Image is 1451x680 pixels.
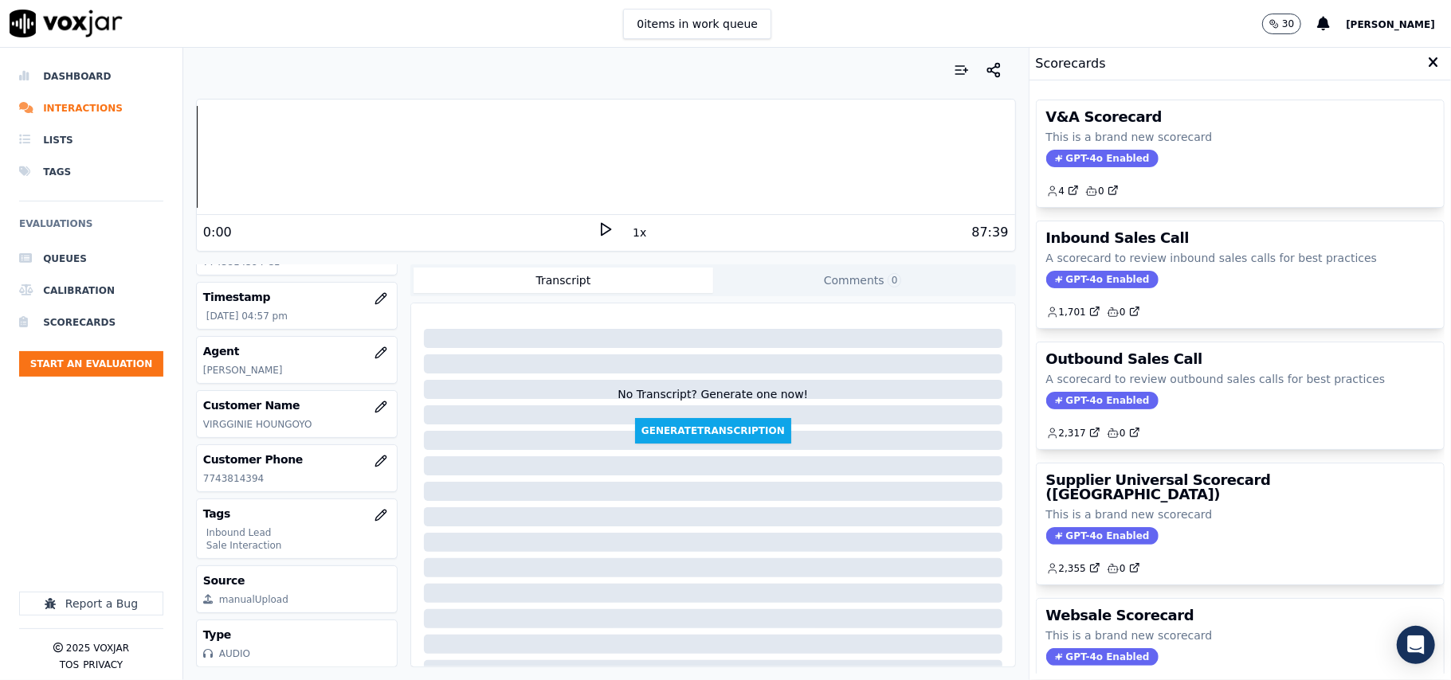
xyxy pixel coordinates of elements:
a: 0 [1085,185,1119,197]
h3: Customer Name [203,397,390,413]
h3: Timestamp [203,289,390,305]
h3: Agent [203,343,390,359]
p: This is a brand new scorecard [1046,506,1434,522]
button: [PERSON_NAME] [1346,14,1451,33]
a: 0 [1107,427,1140,440]
p: Inbound Lead [206,526,390,539]
button: 30 [1262,14,1301,34]
button: Start an Evaluation [19,351,163,377]
span: 0 [888,273,902,287]
p: 2025 Voxjar [66,642,129,655]
button: Transcript [414,268,713,293]
p: This is a brand new scorecard [1046,627,1434,643]
p: 7743814394 [203,472,390,485]
a: Scorecards [19,307,163,338]
button: TOS [60,659,79,671]
a: 2,355 [1046,562,1100,575]
a: Queues [19,243,163,275]
h3: V&A Scorecard [1046,110,1434,124]
div: Open Intercom Messenger [1397,626,1435,664]
a: Lists [19,124,163,156]
div: AUDIO [219,647,250,660]
button: Report a Bug [19,592,163,616]
button: 2,355 [1046,562,1107,575]
button: Privacy [83,659,123,671]
h3: Source [203,573,390,588]
p: [PERSON_NAME] [203,364,390,377]
span: [PERSON_NAME] [1346,19,1435,30]
h3: Websale Scorecard [1046,608,1434,623]
a: Calibration [19,275,163,307]
a: 4 [1046,185,1080,197]
div: 87:39 [971,223,1008,242]
p: A scorecard to review inbound sales calls for best practices [1046,250,1434,266]
button: 1x [629,221,649,244]
span: GPT-4o Enabled [1046,527,1159,545]
span: GPT-4o Enabled [1046,648,1159,666]
button: 4 [1046,185,1086,197]
p: [DATE] 04:57 pm [206,310,390,322]
p: 30 [1282,18,1294,30]
div: manualUpload [219,593,288,606]
h3: Type [203,627,390,643]
a: Tags [19,156,163,188]
a: Dashboard [19,61,163,92]
h3: Customer Phone [203,451,390,467]
h3: Inbound Sales Call [1046,231,1434,245]
span: GPT-4o Enabled [1046,271,1159,288]
img: voxjar logo [10,10,123,37]
h6: Evaluations [19,214,163,243]
a: 2,317 [1046,427,1100,440]
a: 0 [1107,306,1140,319]
p: VIRGGINIE HOUNGOYO [203,418,390,431]
h3: Outbound Sales Call [1046,352,1434,366]
button: GenerateTranscription [635,418,791,444]
button: Comments [713,268,1013,293]
button: 0items in work queue [623,9,771,39]
span: GPT-4o Enabled [1046,392,1159,409]
a: 1,701 [1046,306,1100,319]
p: Sale Interaction [206,539,390,552]
h3: Supplier Universal Scorecard ([GEOGRAPHIC_DATA]) [1046,473,1434,502]
p: This is a brand new scorecard [1046,129,1434,145]
button: 2,317 [1046,427,1107,440]
p: A scorecard to review outbound sales calls for best practices [1046,371,1434,387]
h3: Tags [203,506,390,522]
button: 30 [1262,14,1317,34]
div: No Transcript? Generate one now! [618,386,808,418]
div: 0:00 [203,223,232,242]
div: Scorecards [1029,48,1451,80]
a: Interactions [19,92,163,124]
span: GPT-4o Enabled [1046,150,1159,167]
a: 0 [1107,562,1140,575]
button: 1,701 [1046,306,1107,319]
